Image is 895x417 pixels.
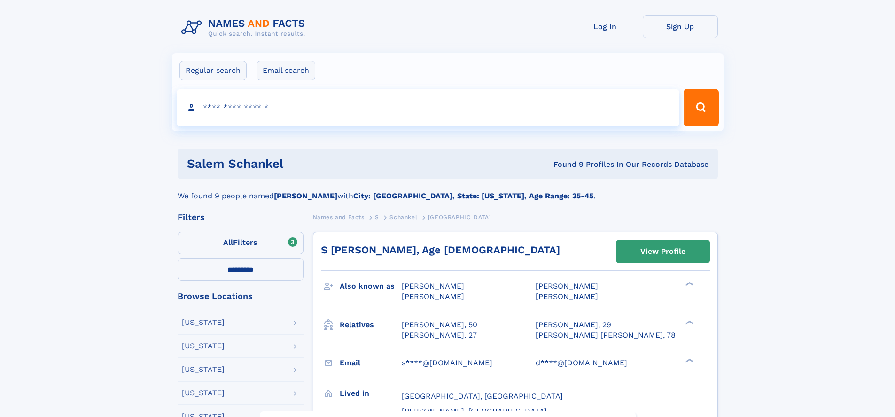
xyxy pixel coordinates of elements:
[178,179,718,202] div: We found 9 people named with .
[402,292,464,301] span: [PERSON_NAME]
[223,238,233,247] span: All
[389,214,417,220] span: Schankel
[643,15,718,38] a: Sign Up
[274,191,337,200] b: [PERSON_NAME]
[177,89,680,126] input: search input
[182,389,225,397] div: [US_STATE]
[536,320,611,330] a: [PERSON_NAME], 29
[536,330,676,340] a: [PERSON_NAME] [PERSON_NAME], 78
[182,342,225,350] div: [US_STATE]
[616,240,709,263] a: View Profile
[182,319,225,326] div: [US_STATE]
[640,241,685,262] div: View Profile
[683,319,694,325] div: ❯
[340,355,402,371] h3: Email
[402,330,477,340] a: [PERSON_NAME], 27
[684,89,718,126] button: Search Button
[683,357,694,363] div: ❯
[353,191,593,200] b: City: [GEOGRAPHIC_DATA], State: [US_STATE], Age Range: 35-45
[178,213,304,221] div: Filters
[536,292,598,301] span: [PERSON_NAME]
[389,211,417,223] a: Schankel
[340,386,402,401] h3: Lived in
[178,15,313,40] img: Logo Names and Facts
[340,278,402,294] h3: Also known as
[178,232,304,254] label: Filters
[182,366,225,373] div: [US_STATE]
[340,317,402,333] h3: Relatives
[375,214,379,220] span: S
[187,158,419,170] h1: salem schankel
[179,61,247,80] label: Regular search
[402,282,464,291] span: [PERSON_NAME]
[428,214,491,220] span: [GEOGRAPHIC_DATA]
[178,292,304,300] div: Browse Locations
[313,211,365,223] a: Names and Facts
[402,392,563,401] span: [GEOGRAPHIC_DATA], [GEOGRAPHIC_DATA]
[402,320,477,330] a: [PERSON_NAME], 50
[375,211,379,223] a: S
[683,281,694,287] div: ❯
[321,244,560,256] a: S [PERSON_NAME], Age [DEMOGRAPHIC_DATA]
[402,407,547,416] span: [PERSON_NAME], [GEOGRAPHIC_DATA]
[568,15,643,38] a: Log In
[257,61,315,80] label: Email search
[536,282,598,291] span: [PERSON_NAME]
[418,159,708,170] div: Found 9 Profiles In Our Records Database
